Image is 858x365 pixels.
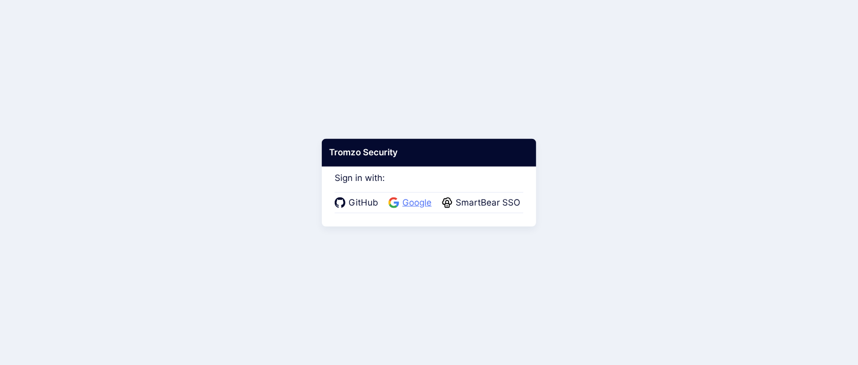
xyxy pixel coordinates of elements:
div: Sign in with: [335,159,523,213]
div: Tromzo Security [322,139,536,167]
a: GitHub [335,196,381,210]
span: GitHub [345,196,381,210]
a: SmartBear SSO [442,196,523,210]
span: SmartBear SSO [453,196,523,210]
a: Google [389,196,435,210]
span: Google [399,196,435,210]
